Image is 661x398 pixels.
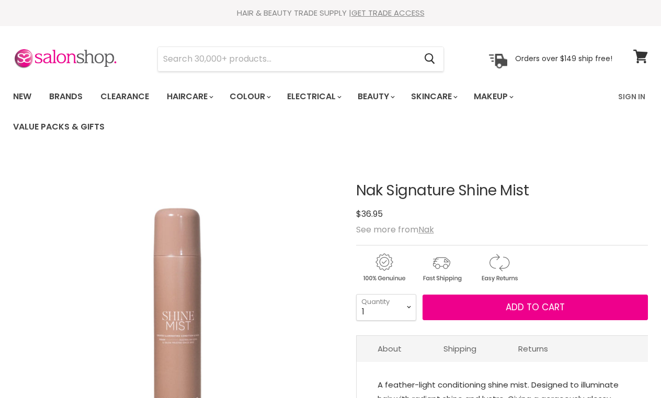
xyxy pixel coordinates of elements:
form: Product [157,46,444,72]
a: Sign In [612,86,652,108]
input: Search [158,47,416,71]
a: Value Packs & Gifts [5,116,112,138]
span: Add to cart [506,301,565,313]
a: Brands [41,86,90,108]
a: New [5,86,39,108]
select: Quantity [356,294,416,320]
a: Colour [222,86,277,108]
a: Haircare [159,86,220,108]
h1: Nak Signature Shine Mist [356,183,648,199]
img: returns.gif [471,252,527,284]
img: genuine.gif [356,252,412,284]
a: GET TRADE ACCESS [351,7,425,18]
a: Skincare [403,86,464,108]
a: About [357,336,423,361]
img: shipping.gif [414,252,469,284]
span: See more from [356,224,434,236]
span: $36.95 [356,208,383,220]
a: Returns [497,336,569,361]
p: Orders over $149 ship free! [515,54,612,63]
button: Add to cart [423,295,648,321]
a: Electrical [279,86,348,108]
a: Nak [418,224,434,236]
ul: Main menu [5,81,612,142]
a: Clearance [93,86,157,108]
a: Shipping [423,336,497,361]
button: Search [416,47,443,71]
a: Beauty [350,86,401,108]
span: A feather-light conditioning shine mist. Designed to i [378,379,583,390]
a: Makeup [466,86,520,108]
